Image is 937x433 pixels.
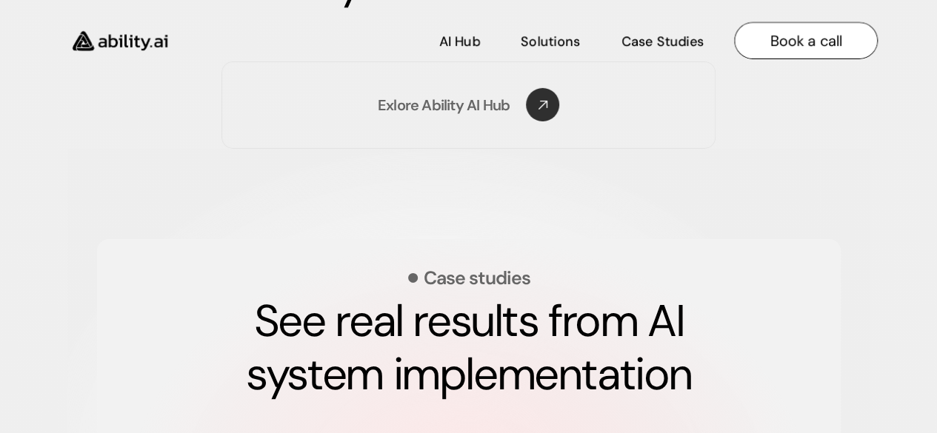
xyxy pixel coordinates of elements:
[423,269,530,287] p: Case studies
[621,28,704,54] a: Case Studies
[439,28,480,54] a: AI Hub
[521,33,580,51] p: Solutions
[221,61,716,149] a: Exlore Ability AI Hub
[439,33,480,51] p: AI Hub
[378,95,510,115] p: Exlore Ability AI Hub
[188,22,878,59] nav: Main navigation
[621,33,704,51] p: Case Studies
[734,22,878,59] a: Book a call
[246,292,694,403] strong: See real results from AI system implementation
[521,28,580,54] a: Solutions
[770,30,842,51] p: Book a call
